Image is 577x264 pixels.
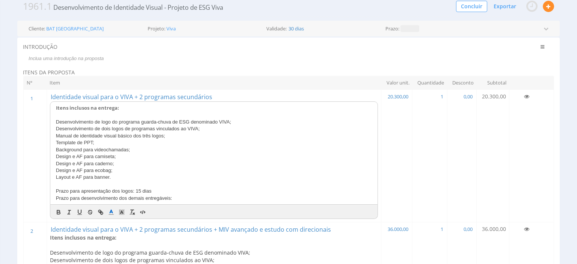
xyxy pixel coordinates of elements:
span: Itens da proposta [23,69,75,76]
a: Viva [166,26,176,31]
span: Background para videochamadas; [56,147,130,152]
span: Design e AF para caderno; [56,161,114,166]
span: Manual de identidade visual básico dos três logos; [56,133,165,139]
span: Template de PPT; [56,140,94,145]
span: 36.000,00 [387,226,409,232]
a: BAT [GEOGRAPHIC_DATA] [46,26,104,31]
i: Inativar [524,94,529,99]
span: 0,00 [463,93,473,100]
th: Valor unit. [381,76,412,90]
strong: Itens inclusos na entrega: [50,234,116,241]
i: Inativar [524,226,529,232]
th: Item [47,76,381,90]
span: Identidade visual para o VIVA + 2 programas secundários [50,93,213,101]
th: Desconto [447,76,477,90]
span: Cor de Fundo [116,208,127,217]
th: Quantidade [412,76,447,90]
span: Cor do Texto [106,208,116,217]
span: Desenvolvimento de dois logos de programas vinculados ao VIVA; [50,256,214,264]
span: Layout e AF para banner. [56,174,111,180]
span: Desenvolvimento de logo do programa guarda-chuva de ESG denominado VIVA; [50,249,250,256]
span: 20.300,00 [387,93,409,100]
label: Validade: [266,26,287,31]
span: Exportar [494,3,516,10]
th: Nº [24,76,47,90]
button: Concluir [456,1,487,12]
span: Desenvolvimento de dois logos de programas vinculados ao VIVA; [56,126,200,131]
span: Desenvolvimento de logo do programa guarda-chuva de ESG denominado VIVA; [56,119,231,125]
span: INTRODUÇÃO [23,43,57,50]
label: Prazo: [385,26,399,31]
span: 0,00 [463,226,473,232]
strong: Itens inclusos na entrega: [56,104,119,111]
span: Prazo para apresentação dos logos: 15 dias [56,188,151,194]
td: 20.300,00 [477,90,509,222]
span: Prazo para desenvolvimento dos demais entregáveis: [56,195,172,201]
span: 1 [440,226,444,232]
span: Design e AF para camiseta; [56,154,116,159]
span: 1 [440,93,444,100]
span: Identidade visual para o VIVA + 2 programas secundários + MIV avançado e estudo com direcionais [50,225,332,234]
th: Subtotal [477,76,509,90]
label: Projeto: [148,26,165,31]
span: 30 dias [288,26,305,31]
span: Desenvolvimento de Identidade Visual - Projeto de ESG Viva [53,3,223,12]
label: Cliente: [29,26,45,31]
span: Design e AF para ecobag; [56,167,112,173]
